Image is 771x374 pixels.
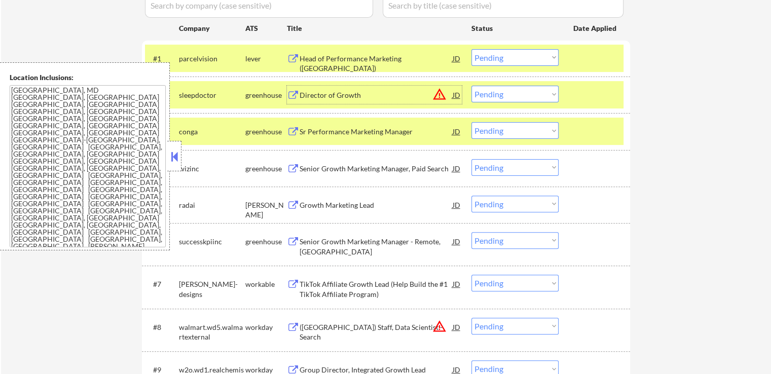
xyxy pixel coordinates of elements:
div: ([GEOGRAPHIC_DATA]) Staff, Data Scientist - Search [300,322,453,342]
div: Head of Performance Marketing ([GEOGRAPHIC_DATA]) [300,54,453,73]
div: JD [452,275,462,293]
div: sleepdoctor [179,90,245,100]
div: greenhouse [245,237,287,247]
div: #7 [153,279,171,289]
div: JD [452,86,462,104]
div: lever [245,54,287,64]
div: Title [287,23,462,33]
div: [PERSON_NAME]-designs [179,279,245,299]
div: Status [471,19,559,37]
div: radai [179,200,245,210]
button: warning_amber [432,87,447,101]
div: JD [452,122,462,140]
div: ATS [245,23,287,33]
div: Date Applied [573,23,618,33]
div: Company [179,23,245,33]
div: JD [452,232,462,250]
div: workable [245,279,287,289]
div: #8 [153,322,171,332]
div: Growth Marketing Lead [300,200,453,210]
div: Sr Performance Marketing Manager [300,127,453,137]
div: JD [452,49,462,67]
div: greenhouse [245,164,287,174]
div: Director of Growth [300,90,453,100]
div: parcelvision [179,54,245,64]
div: TikTok Affiliate Growth Lead (Help Build the #1 TikTok Affiliate Program) [300,279,453,299]
div: JD [452,318,462,336]
div: walmart.wd5.walmartexternal [179,322,245,342]
div: #1 [153,54,171,64]
div: conga [179,127,245,137]
div: [PERSON_NAME] [245,200,287,220]
div: Senior Growth Marketing Manager - Remote, [GEOGRAPHIC_DATA] [300,237,453,256]
div: wizinc [179,164,245,174]
div: JD [452,196,462,214]
div: workday [245,322,287,332]
div: successkpiinc [179,237,245,247]
div: Senior Growth Marketing Manager, Paid Search [300,164,453,174]
div: Location Inclusions: [10,72,166,83]
div: greenhouse [245,90,287,100]
div: greenhouse [245,127,287,137]
button: warning_amber [432,319,447,333]
div: JD [452,159,462,177]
